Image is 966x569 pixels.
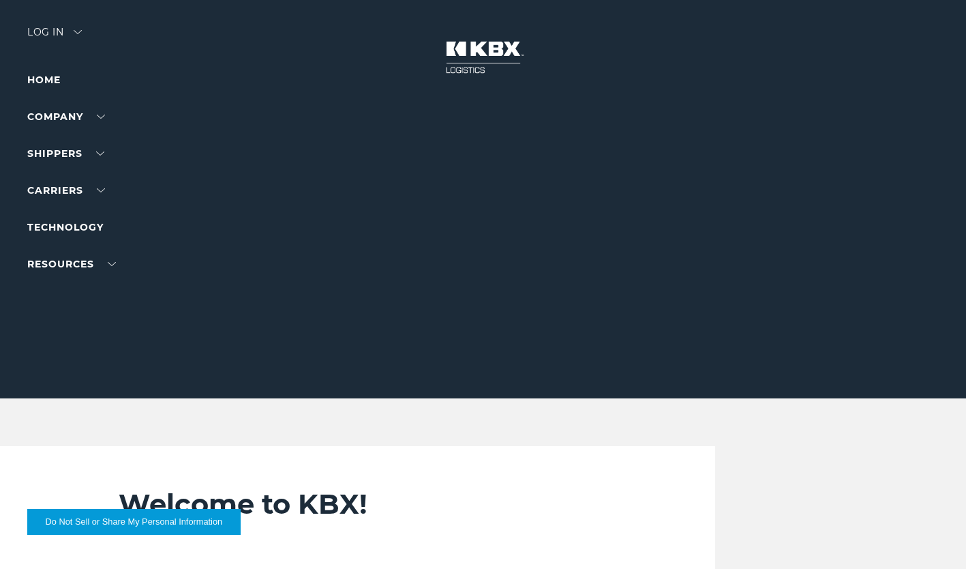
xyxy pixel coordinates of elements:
[27,74,61,86] a: Home
[27,221,104,233] a: Technology
[74,30,82,34] img: arrow
[119,487,640,521] h2: Welcome to KBX!
[27,147,104,160] a: SHIPPERS
[27,184,105,196] a: Carriers
[27,27,82,47] div: Log in
[432,27,534,87] img: kbx logo
[27,111,105,123] a: Company
[27,258,116,270] a: RESOURCES
[27,509,241,535] button: Do Not Sell or Share My Personal Information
